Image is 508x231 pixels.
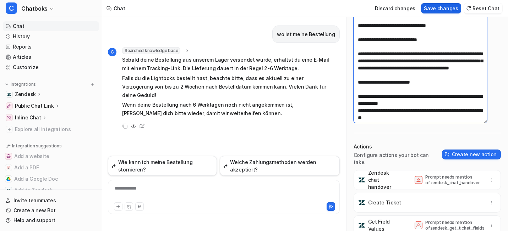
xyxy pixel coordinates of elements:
[108,156,217,176] button: Wie kann ich meine Bestellung stornieren?
[90,82,95,87] img: menu_add.svg
[3,151,99,162] button: Add a websiteAdd a website
[466,6,471,11] img: reset
[7,92,11,96] img: Zendesk
[442,150,501,159] button: Create new action
[277,30,335,39] p: wo ist meine Bestellung
[3,81,38,88] button: Integrations
[22,199,28,205] button: Gif picker
[122,101,330,118] p: Wenn deine Bestellung nach 6 Werktagen noch nicht angekommen ist, [PERSON_NAME] dich bitte wieder...
[354,143,442,150] p: Actions
[6,30,136,132] div: leonie@soundboks.com says…
[15,124,96,135] span: Explore all integrations
[7,115,11,120] img: Inline Chat
[20,4,32,15] img: Profile image for eesel
[122,47,180,54] span: Searched knowledge base
[34,4,49,9] h1: eesel
[3,62,99,72] a: Customize
[11,199,17,205] button: Emoji picker
[6,165,11,170] img: Add a PDF
[3,32,99,41] a: History
[425,220,482,231] p: Prompt needs mention of zendesk_get_ticket_fields
[445,152,450,157] img: create-action-icon.svg
[15,102,54,109] p: Public Chat Link
[34,9,49,16] p: Active
[3,42,99,52] a: Reports
[15,91,36,98] p: Zendesk
[6,177,11,181] img: Add a Google Doc
[220,156,339,176] button: Welche Zahlungsmethoden werden akzeptiert?
[3,196,99,205] a: Invite teammates
[12,143,61,149] p: Integration suggestions
[464,3,502,13] button: Reset Chat
[3,205,99,215] a: Create a new Bot
[3,21,99,31] a: Chat
[6,154,11,158] img: Add a website
[3,52,99,62] a: Articles
[368,199,401,206] p: Create Ticket
[15,114,41,121] p: Inline Chat
[5,3,18,16] button: go back
[368,169,398,191] p: Zendesk chat handover
[6,2,17,14] span: C
[372,3,418,13] button: Discard changes
[421,3,461,13] button: Save changes
[122,197,133,208] button: Send a message…
[3,173,99,185] button: Add a Google DocAdd a Google Doc
[4,82,9,87] img: expand menu
[7,104,11,108] img: Public Chat Link
[3,185,99,196] button: Add to ZendeskAdd to Zendesk
[11,136,111,150] div: Hi [PERSON_NAME], ​
[6,188,11,192] img: Add to Zendesk
[111,3,125,16] button: Home
[354,152,442,166] p: Configure actions your bot can take.
[114,5,125,12] div: Chat
[108,48,116,56] span: C
[3,162,99,173] button: Add a PDFAdd a PDF
[3,215,99,225] a: Help and support
[34,199,39,205] button: Upload attachment
[425,174,482,186] p: Prompt needs mention of zendesk_chat_handover
[6,185,136,197] textarea: Message…
[125,3,137,16] div: Close
[358,222,365,229] img: Get Field Values icon
[21,4,48,13] span: Chatboks
[122,56,330,73] p: Sobald deine Bestellung aus unserem Lager versendet wurde, erhältst du eine E-Mail mit einem Trac...
[358,199,365,206] img: Create Ticket icon
[122,74,330,100] p: Falls du die Lightboks bestellt hast, beachte bitte, dass es aktuell zu einer Verzögerung von bis...
[3,124,99,134] a: Explore all integrations
[358,176,365,184] img: Zendesk chat handover icon
[11,81,36,87] p: Integrations
[6,126,13,133] img: explore all integrations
